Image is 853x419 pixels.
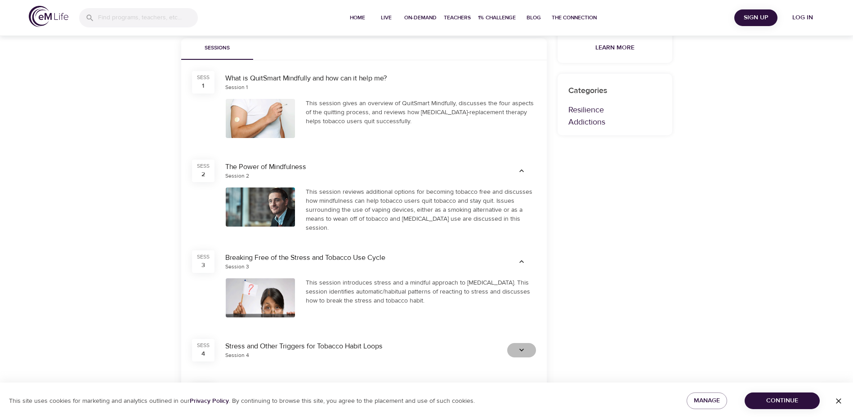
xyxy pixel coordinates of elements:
button: Sign Up [734,9,777,26]
span: Learn More [595,42,634,53]
div: 4 [201,349,205,358]
div: Session 2 [225,172,249,180]
div: This session gives an overview of QuitSmart Mindfully, discusses the four aspects of the quitting... [306,99,536,126]
span: Continue [752,395,813,406]
img: logo [29,6,68,27]
input: Find programs, teachers, etc... [98,8,198,27]
span: Blog [523,13,545,22]
span: 1% Challenge [478,13,516,22]
p: Addictions [568,116,661,128]
button: Continue [745,392,820,409]
span: The Connection [552,13,597,22]
div: SESS [197,74,210,81]
div: Session 3 [225,263,249,271]
div: This session introduces stress and a mindful approach to [MEDICAL_DATA]. This session identifies ... [306,278,536,305]
a: Learn More [592,40,638,56]
div: Breaking Free of the Stress and Tobacco Use Cycle [225,253,496,263]
div: 3 [201,261,205,270]
div: The Power of Mindfulness [225,162,496,172]
span: On-Demand [404,13,437,22]
div: This session reviews additional options for becoming tobacco free and discusses how mindfulness c... [306,187,536,232]
p: Resilience [568,104,661,116]
div: 2 [201,170,205,179]
div: 1 [202,81,204,90]
div: SESS [197,342,210,349]
div: SESS [197,253,210,261]
p: Categories [568,85,661,97]
button: Manage [687,392,727,409]
div: Session 4 [225,352,249,359]
span: Teachers [444,13,471,22]
div: Stress and Other Triggers for Tobacco Habit Loops [225,341,496,352]
button: Log in [781,9,824,26]
span: Log in [785,12,821,23]
div: SESS [197,162,210,170]
span: Sign Up [738,12,774,23]
div: What is QuitSmart Mindfully and how can it help me? [225,73,536,84]
div: Session 1 [225,84,248,91]
span: Manage [694,395,720,406]
span: Sessions [187,44,248,53]
span: Home [347,13,368,22]
a: Privacy Policy [190,397,229,405]
span: Live [375,13,397,22]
